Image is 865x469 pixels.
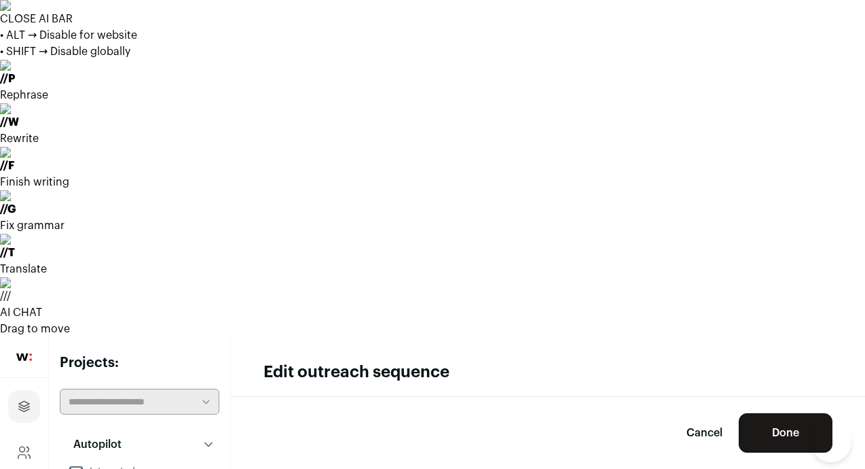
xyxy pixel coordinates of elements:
[8,436,40,469] a: Company and ATS Settings
[60,353,219,372] h2: Projects:
[811,421,851,462] iframe: Help Scout Beacon - Open
[739,413,832,453] button: Done
[8,390,40,423] a: Projects
[65,436,122,453] p: Autopilot
[686,425,722,441] a: Cancel
[16,353,32,361] img: wellfound-shorthand-0d5821cbd27db2630d0214b213865d53afaa358527fdda9d0ea32b1df1b89c2c.svg
[60,431,219,458] button: Autopilot
[263,362,449,383] h1: Edit outreach sequence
